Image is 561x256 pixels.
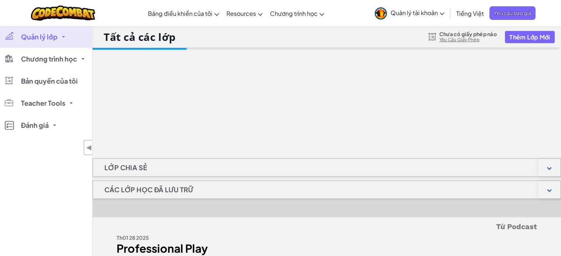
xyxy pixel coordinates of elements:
span: Teacher Tools [21,100,65,106]
a: Yêu Cầu Giấy Phép [439,37,497,43]
span: Đánh giá [21,122,49,129]
h1: Các lớp học đã lưu trữ [93,180,205,199]
a: Yêu cầu báo giá [489,6,536,20]
a: Resources [223,3,266,23]
span: Bảng điều khiển của tôi [148,10,212,17]
span: ◀ [86,142,92,153]
span: Quản lý tài khoản [391,9,444,17]
span: Tiếng Việt [456,10,484,17]
span: Quản lý lớp [21,34,58,40]
h1: Lớp chia sẻ [93,158,159,177]
a: Tiếng Việt [453,3,488,23]
img: avatar [375,7,387,20]
a: Quản lý tài khoản [371,1,448,25]
a: Chương trình học [266,3,328,23]
span: Chương trình học [21,56,77,62]
h5: Từ Podcast [117,221,537,232]
img: CodeCombat logo [31,6,96,21]
span: Resources [226,10,256,17]
span: Chương trình học [270,10,318,17]
a: Bảng điều khiển của tôi [144,3,223,23]
h1: Tất cả các lớp [104,30,176,44]
button: Thêm Lớp Mới [505,31,554,43]
div: Professional Play [117,243,321,254]
span: Bản quyền của tôi [21,78,78,84]
span: Chưa có giấy phép nào [439,31,497,37]
div: Th01 28 2025 [117,232,321,243]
